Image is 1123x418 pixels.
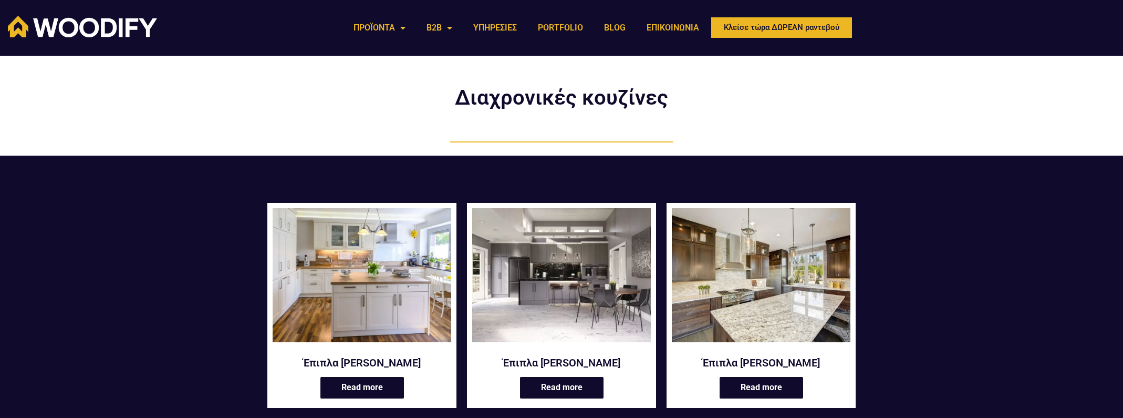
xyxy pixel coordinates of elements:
[343,16,416,40] a: ΠΡΟΪΟΝΤΑ
[636,16,710,40] a: ΕΠΙΚΟΙΝΩΝΙΑ
[273,356,451,370] a: Έπιπλα [PERSON_NAME]
[416,16,463,40] a: B2B
[724,24,839,32] span: Κλείσε τώρα ΔΩΡΕΑΝ ραντεβού
[273,208,451,349] a: Έπιπλα κουζίνας Agonda
[527,16,594,40] a: PORTFOLIO
[672,208,850,349] a: Έπιπλα κουζίνας Guincho
[343,16,710,40] nav: Menu
[320,377,404,399] a: Read more about “Έπιπλα κουζίνας Agonda”
[435,87,688,108] h2: Διαχρονικές κουζίνες
[672,356,850,370] a: Έπιπλα [PERSON_NAME]
[710,16,854,39] a: Κλείσε τώρα ΔΩΡΕΑΝ ραντεβού
[720,377,803,399] a: Read more about “Έπιπλα κουζίνας Guincho”
[463,16,527,40] a: ΥΠΗΡΕΣΙΕΣ
[8,16,157,37] img: Woodify
[472,356,651,370] a: Έπιπλα [PERSON_NAME]
[520,377,604,399] a: Read more about “Έπιπλα κουζίνας Alboran”
[594,16,636,40] a: BLOG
